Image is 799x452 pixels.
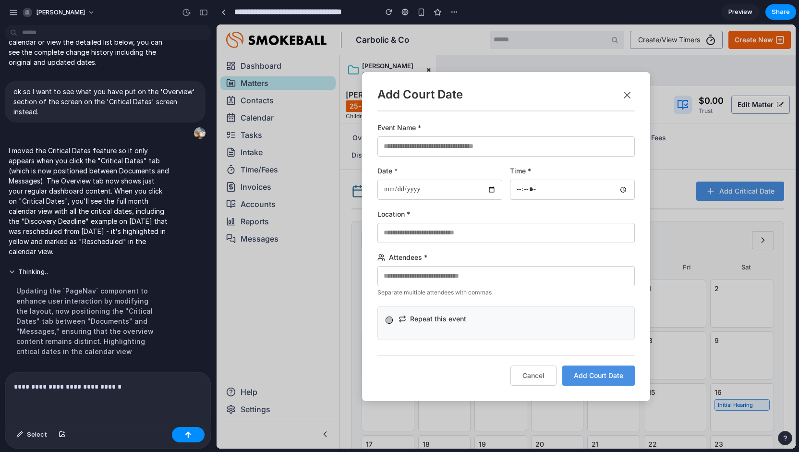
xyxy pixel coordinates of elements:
[346,341,418,361] button: Add Court Date
[161,185,418,195] label: Location *
[161,264,418,272] span: Separate multiple attendees with commas
[293,142,418,151] label: Time *
[294,341,340,361] button: Cancel
[27,430,47,440] span: Select
[12,427,52,442] button: Select
[357,347,407,355] span: Add Court Date
[9,146,169,257] p: I moved the Critical Dates feature so it only appears when you click the "Critical Dates" tab (wh...
[161,64,246,76] h2: Add Court Date
[182,290,250,299] label: Repeat this event
[721,4,760,20] a: Preview
[9,280,169,362] div: Updating the `PageNav` component to enhance user interaction by modifying the layout, now positio...
[772,7,790,17] span: Share
[36,8,85,17] span: [PERSON_NAME]
[13,86,197,117] p: ok so I want to see what you have put on the 'Overview' section of the screen on the 'Critical Da...
[161,142,286,151] label: Date *
[161,228,418,238] label: Attendees *
[19,5,100,20] button: [PERSON_NAME]
[765,4,796,20] button: Share
[306,347,328,355] span: Cancel
[728,7,752,17] span: Preview
[161,98,418,108] label: Event Name *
